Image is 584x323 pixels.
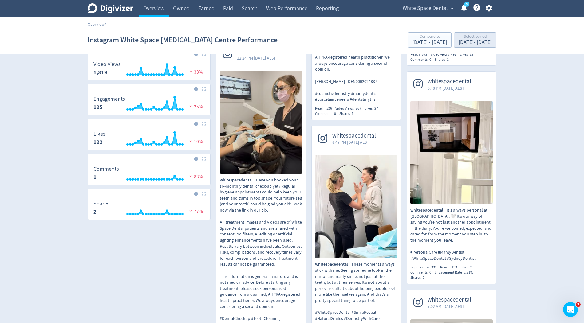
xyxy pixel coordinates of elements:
[460,265,475,270] div: Likes
[90,96,208,112] svg: Engagements 125
[88,30,278,50] h1: Instagram White Space [MEDICAL_DATA] Centre Performance
[93,103,103,111] strong: 125
[326,106,332,111] span: 526
[315,111,339,116] div: Comments
[220,177,256,183] span: whitespacedental
[410,57,435,62] div: Comments
[403,3,448,13] span: White Space Dental
[188,69,203,75] span: 33%
[90,166,208,182] svg: Comments 1
[408,32,452,48] button: Compare to[DATE] - [DATE]
[237,55,281,61] span: 12:24 PM [DATE] AEST
[93,173,97,181] strong: 1
[339,111,357,116] div: Shares
[454,32,496,48] button: Select period[DATE]- [DATE]
[105,21,106,27] span: /
[374,106,378,111] span: 27
[88,21,105,27] a: Overview
[332,132,376,139] span: whitespacedental
[332,139,376,145] span: 8:47 PM [DATE] AEST
[93,165,119,173] dt: Comments
[428,303,471,309] span: 7:02 AM [DATE] AEST
[563,302,578,317] iframe: Intercom live chat
[435,57,452,62] div: Shares
[412,40,447,45] div: [DATE] - [DATE]
[335,106,365,111] div: Video Views
[188,139,203,145] span: 19%
[188,139,194,143] img: negative-performance.svg
[188,69,194,74] img: negative-performance.svg
[93,130,105,138] dt: Likes
[428,296,471,303] span: whitespacedental
[459,40,492,45] div: [DATE] - [DATE]
[410,265,440,270] div: Impressions
[429,270,431,275] span: 0
[407,72,496,280] a: whitespacedental9:48 PM [DATE] AESTIt's always personal at White Space Dental. 🤍 It’s our way of ...
[410,270,435,275] div: Comments
[440,265,460,270] div: Reach
[315,261,351,267] span: whitespacedental
[470,265,472,270] span: 9
[447,57,449,62] span: 1
[90,201,208,217] svg: Shares 2
[188,208,194,213] img: negative-performance.svg
[93,69,107,76] strong: 1,819
[410,52,431,57] div: Reach
[459,34,492,40] div: Select period
[452,265,457,270] span: 133
[470,52,473,57] span: 19
[576,302,581,307] span: 3
[202,157,206,161] img: Placeholder
[460,52,477,57] div: Likes
[431,52,460,57] div: Video Views
[90,131,208,147] svg: Likes 122
[412,34,447,40] div: Compare to
[188,174,194,178] img: negative-performance.svg
[93,61,121,68] dt: Video Views
[93,208,97,216] strong: 2
[410,101,493,204] img: It's always personal at White Space Dental. 🤍 It’s our way of saying you’re not just another appo...
[220,71,302,174] img: Have you booked your six-monthly dental check-up yet? Regular hygiene appointments could help kee...
[315,155,397,258] img: These moments always stick with me. Seeing someone look in the mirror and really smile, not just ...
[188,208,203,215] span: 77%
[334,111,336,116] span: 0
[431,265,437,270] span: 332
[202,192,206,196] img: Placeholder
[93,95,125,103] dt: Engagements
[188,104,194,108] img: negative-performance.svg
[188,174,203,180] span: 83%
[356,106,361,111] span: 767
[401,3,455,13] button: White Space Dental
[93,200,109,207] dt: Shares
[464,2,469,7] a: 5
[202,122,206,126] img: Placeholder
[428,85,471,91] span: 9:48 PM [DATE] AEST
[410,207,447,213] span: whitespacedental
[464,270,473,275] span: 2.71%
[449,6,455,11] span: expand_more
[202,87,206,91] img: Placeholder
[352,111,353,116] span: 1
[429,57,431,62] span: 0
[93,138,103,146] strong: 122
[423,275,424,280] span: 0
[188,104,203,110] span: 25%
[90,61,208,78] svg: Video Views 1,819
[410,207,493,261] p: It's always personal at [GEOGRAPHIC_DATA]. 🤍 It’s our way of saying you’re not just another appoi...
[435,270,477,275] div: Engagement Rate
[410,275,428,280] div: Shares
[466,2,468,6] text: 5
[428,78,471,85] span: whitespacedental
[451,52,456,57] span: 498
[315,106,335,111] div: Reach
[365,106,381,111] div: Likes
